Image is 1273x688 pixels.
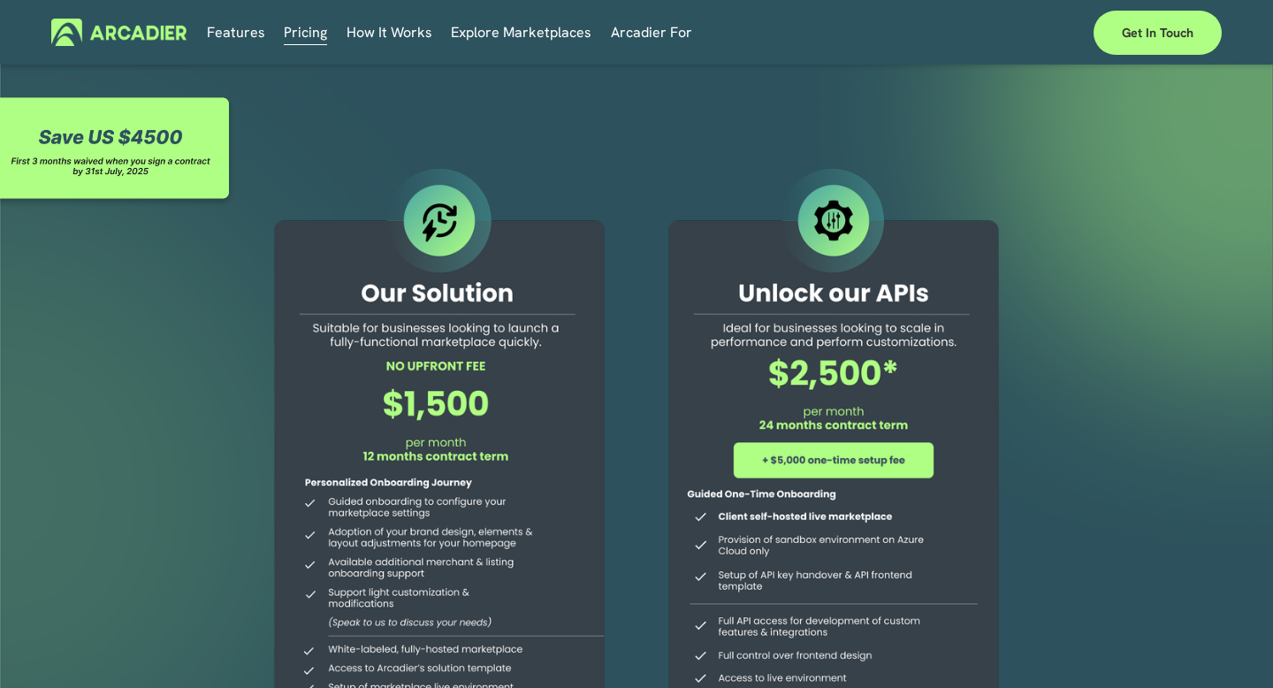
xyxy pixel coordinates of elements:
a: folder dropdown [611,19,692,46]
a: Explore Marketplaces [451,19,591,46]
span: Arcadier For [611,20,692,45]
a: Pricing [284,19,327,46]
a: Features [207,19,265,46]
span: How It Works [347,20,432,45]
a: Get in touch [1094,11,1222,55]
a: folder dropdown [347,19,432,46]
img: Arcadier [51,19,187,46]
